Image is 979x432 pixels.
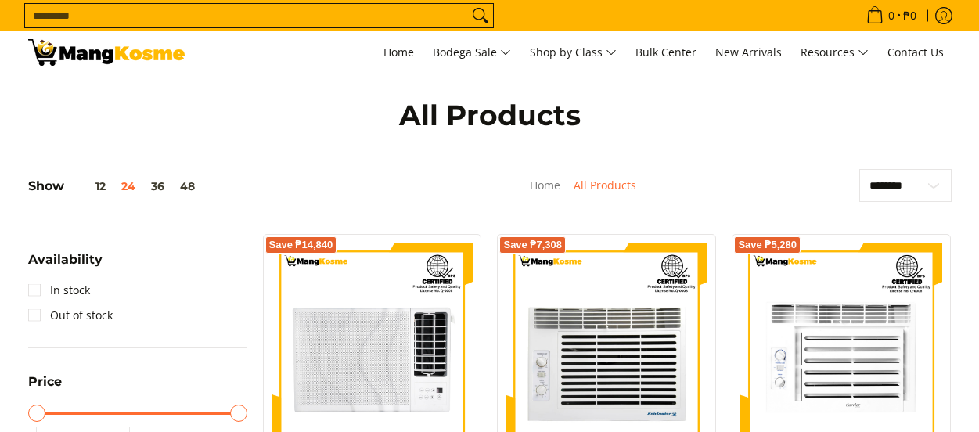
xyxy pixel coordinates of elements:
[269,240,333,250] span: Save ₱14,840
[901,10,919,21] span: ₱0
[522,31,624,74] a: Shop by Class
[28,376,62,388] span: Price
[862,7,921,24] span: •
[143,180,172,193] button: 36
[28,254,103,266] span: Availability
[530,43,617,63] span: Shop by Class
[801,43,869,63] span: Resources
[172,180,203,193] button: 48
[530,178,560,193] a: Home
[433,43,511,63] span: Bodega Sale
[383,45,414,59] span: Home
[28,303,113,328] a: Out of stock
[635,45,696,59] span: Bulk Center
[28,39,185,66] img: All Products - Home Appliances Warehouse Sale l Mang Kosme
[28,278,90,303] a: In stock
[793,31,876,74] a: Resources
[28,178,203,194] h5: Show
[376,31,422,74] a: Home
[574,178,636,193] a: All Products
[468,4,493,27] button: Search
[64,180,113,193] button: 12
[185,98,795,133] h1: All Products
[28,376,62,400] summary: Open
[887,45,944,59] span: Contact Us
[715,45,782,59] span: New Arrivals
[200,31,952,74] nav: Main Menu
[707,31,790,74] a: New Arrivals
[425,31,519,74] a: Bodega Sale
[738,240,797,250] span: Save ₱5,280
[113,180,143,193] button: 24
[628,31,704,74] a: Bulk Center
[503,240,562,250] span: Save ₱7,308
[880,31,952,74] a: Contact Us
[886,10,897,21] span: 0
[28,254,103,278] summary: Open
[426,176,740,211] nav: Breadcrumbs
